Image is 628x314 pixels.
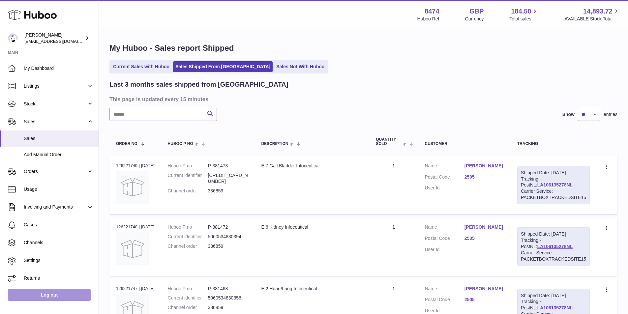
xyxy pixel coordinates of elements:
[24,204,87,210] span: Invoicing and Payments
[521,170,586,176] div: Shipped Date: [DATE]
[208,163,248,169] dd: P-381473
[425,308,464,314] dt: User Id
[509,7,539,22] a: 184.50 Total sales
[261,286,363,292] div: EI2 Heart/Lung Infoceutical
[208,188,248,194] dd: 336859
[116,171,149,204] img: no-photo.jpg
[464,224,504,230] a: [PERSON_NAME]
[173,61,273,72] a: Sales Shipped From [GEOGRAPHIC_DATA]
[168,304,208,311] dt: Channel order
[24,222,94,228] span: Cases
[469,7,484,16] strong: GBP
[521,250,586,262] div: Carrier Service: PACKETBOXTRACKEDSITE15
[517,142,590,146] div: Tracking
[116,163,155,169] div: 126221749 | [DATE]
[8,289,91,301] a: Log out
[24,65,94,71] span: My Dashboard
[509,16,539,22] span: Total sales
[208,224,248,230] dd: P-381472
[24,135,94,142] span: Sales
[537,305,573,310] a: LA106135278NL
[369,217,418,275] td: 1
[537,182,573,187] a: LA106135278NL
[24,152,94,158] span: Add Manual Order
[517,166,590,204] div: Tracking - PostNL:
[425,297,464,304] dt: Postal Code
[464,286,504,292] a: [PERSON_NAME]
[261,142,288,146] span: Description
[109,96,616,103] h3: This page is updated every 15 minutes
[261,224,363,230] div: EI6 Kidney Infoceutical
[537,244,573,249] a: LA106135278NL
[208,295,248,301] dd: 5060534830356
[24,119,87,125] span: Sales
[425,235,464,243] dt: Postal Code
[562,111,575,118] label: Show
[208,234,248,240] dd: 5060534830394
[425,142,504,146] div: Customer
[24,168,87,175] span: Orders
[24,257,94,264] span: Settings
[425,286,464,294] dt: Name
[168,142,193,146] span: Huboo P no
[116,142,137,146] span: Order No
[116,232,149,265] img: no-photo.jpg
[417,16,439,22] div: Huboo Ref
[168,286,208,292] dt: Huboo P no
[425,174,464,182] dt: Postal Code
[116,224,155,230] div: 126221748 | [DATE]
[583,7,613,16] span: 14,893.72
[464,163,504,169] a: [PERSON_NAME]
[521,293,586,299] div: Shipped Date: [DATE]
[464,297,504,303] a: 2505
[168,295,208,301] dt: Current identifier
[8,33,18,43] img: orders@neshealth.com
[24,186,94,192] span: Usage
[274,61,327,72] a: Sales Not With Huboo
[425,7,439,16] strong: 8474
[109,43,617,53] h1: My Huboo - Sales report Shipped
[465,16,484,22] div: Currency
[168,163,208,169] dt: Huboo P no
[261,163,363,169] div: EI7 Gall Bladder Infoceutical
[111,61,172,72] a: Current Sales with Huboo
[369,156,418,214] td: 1
[425,163,464,171] dt: Name
[425,246,464,253] dt: User Id
[517,227,590,266] div: Tracking - PostNL:
[604,111,617,118] span: entries
[521,188,586,201] div: Carrier Service: PACKETBOXTRACKEDSITE15
[208,304,248,311] dd: 336859
[564,16,620,22] span: AVAILABLE Stock Total
[208,172,248,185] dd: [CREDIT_CARD_NUMBER]
[208,286,248,292] dd: P-381468
[425,224,464,232] dt: Name
[24,275,94,281] span: Returns
[208,243,248,249] dd: 336859
[168,234,208,240] dt: Current identifier
[24,101,87,107] span: Stock
[464,174,504,180] a: 2505
[168,188,208,194] dt: Channel order
[109,80,288,89] h2: Last 3 months sales shipped from [GEOGRAPHIC_DATA]
[24,83,87,89] span: Listings
[24,240,94,246] span: Channels
[24,32,84,44] div: [PERSON_NAME]
[168,224,208,230] dt: Huboo P no
[511,7,531,16] span: 184.50
[116,286,155,292] div: 126221747 | [DATE]
[564,7,620,22] a: 14,893.72 AVAILABLE Stock Total
[464,235,504,242] a: 2505
[376,137,401,146] span: Quantity Sold
[168,243,208,249] dt: Channel order
[425,185,464,191] dt: User Id
[521,231,586,237] div: Shipped Date: [DATE]
[24,39,97,44] span: [EMAIL_ADDRESS][DOMAIN_NAME]
[168,172,208,185] dt: Current identifier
